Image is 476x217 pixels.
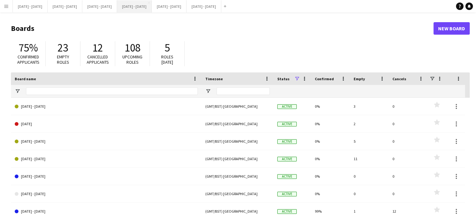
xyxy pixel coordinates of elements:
div: 11 [350,150,389,167]
button: Open Filter Menu [205,88,211,94]
div: 0% [311,133,350,150]
span: 5 [165,41,170,55]
div: (GMT/BST) [GEOGRAPHIC_DATA] [202,168,274,185]
div: 0 [389,133,427,150]
div: (GMT/BST) [GEOGRAPHIC_DATA] [202,150,274,167]
a: [DATE] - [DATE] [15,150,198,168]
span: 108 [125,41,141,55]
span: Active [277,174,297,179]
div: 0% [311,168,350,185]
div: (GMT/BST) [GEOGRAPHIC_DATA] [202,185,274,202]
div: 0 [350,185,389,202]
span: Cancelled applicants [87,54,109,65]
span: 23 [58,41,68,55]
button: [DATE] - [DATE] [82,0,117,12]
div: 2 [350,115,389,132]
div: 0 [389,185,427,202]
div: (GMT/BST) [GEOGRAPHIC_DATA] [202,133,274,150]
div: 0 [350,168,389,185]
a: [DATE] - [DATE] [15,133,198,150]
div: 0% [311,98,350,115]
span: Upcoming roles [122,54,142,65]
button: [DATE] - [DATE] [48,0,82,12]
div: 3 [350,98,389,115]
span: Active [277,139,297,144]
div: 0 [389,115,427,132]
div: 0% [311,115,350,132]
span: Confirmed applicants [17,54,39,65]
div: 5 [350,133,389,150]
button: [DATE] - [DATE] [187,0,221,12]
a: [DATE] [15,115,198,133]
button: [DATE] - [DATE] [152,0,187,12]
h1: Boards [11,24,433,33]
div: (GMT/BST) [GEOGRAPHIC_DATA] [202,98,274,115]
div: 0% [311,150,350,167]
button: Open Filter Menu [15,88,20,94]
a: [DATE] - [DATE] [15,168,198,185]
span: Board name [15,76,36,81]
button: [DATE] - [DATE] [117,0,152,12]
span: Empty [354,76,365,81]
div: 0 [389,168,427,185]
span: Active [277,209,297,214]
span: Active [277,192,297,196]
span: Confirmed [315,76,334,81]
div: (GMT/BST) [GEOGRAPHIC_DATA] [202,115,274,132]
span: Status [277,76,289,81]
span: Cancels [392,76,406,81]
div: 0% [311,185,350,202]
span: 75% [18,41,38,55]
button: [DATE] - [DATE] [13,0,48,12]
a: [DATE] - [DATE] [15,98,198,115]
span: Timezone [205,76,223,81]
span: 12 [92,41,103,55]
input: Timezone Filter Input [217,87,270,95]
span: Empty roles [57,54,69,65]
span: Active [277,122,297,126]
span: Active [277,157,297,161]
span: Roles [DATE] [161,54,173,65]
div: 0 [389,150,427,167]
a: [DATE] - [DATE] [15,185,198,203]
a: New Board [433,22,470,35]
span: Active [277,104,297,109]
div: 0 [389,98,427,115]
input: Board name Filter Input [26,87,198,95]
